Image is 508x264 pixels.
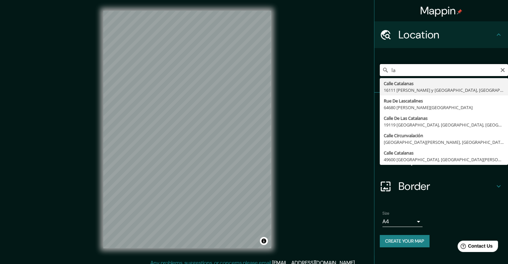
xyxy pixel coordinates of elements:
[103,11,271,248] canvas: Map
[398,28,495,41] h4: Location
[384,139,504,146] div: [GEOGRAPHIC_DATA][PERSON_NAME], [GEOGRAPHIC_DATA]
[384,132,504,139] div: Calle Circunvalación
[382,216,422,227] div: A4
[374,21,508,48] div: Location
[449,238,501,257] iframe: Help widget launcher
[384,121,504,128] div: 19119 [GEOGRAPHIC_DATA], [GEOGRAPHIC_DATA], [GEOGRAPHIC_DATA]
[420,4,463,17] h4: Mappin
[384,156,504,163] div: 49600 [GEOGRAPHIC_DATA], [GEOGRAPHIC_DATA][PERSON_NAME], [GEOGRAPHIC_DATA]
[457,9,462,14] img: pin-icon.png
[384,104,504,111] div: 64680 [PERSON_NAME][GEOGRAPHIC_DATA]
[380,64,508,76] input: Pick your city or area
[384,97,504,104] div: Rue De Lascatalines
[384,115,504,121] div: Calle De Las Catalanas
[380,235,430,247] button: Create your map
[374,119,508,146] div: Style
[384,80,504,87] div: Calle Catalanas
[398,180,495,193] h4: Border
[500,66,505,73] button: Clear
[374,173,508,200] div: Border
[374,146,508,173] div: Layout
[398,153,495,166] h4: Layout
[382,211,389,216] label: Size
[384,87,504,93] div: 16111 [PERSON_NAME] y [GEOGRAPHIC_DATA], [GEOGRAPHIC_DATA][PERSON_NAME], [GEOGRAPHIC_DATA]
[384,150,504,156] div: Calle Catalanas
[374,93,508,119] div: Pins
[260,237,268,245] button: Toggle attribution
